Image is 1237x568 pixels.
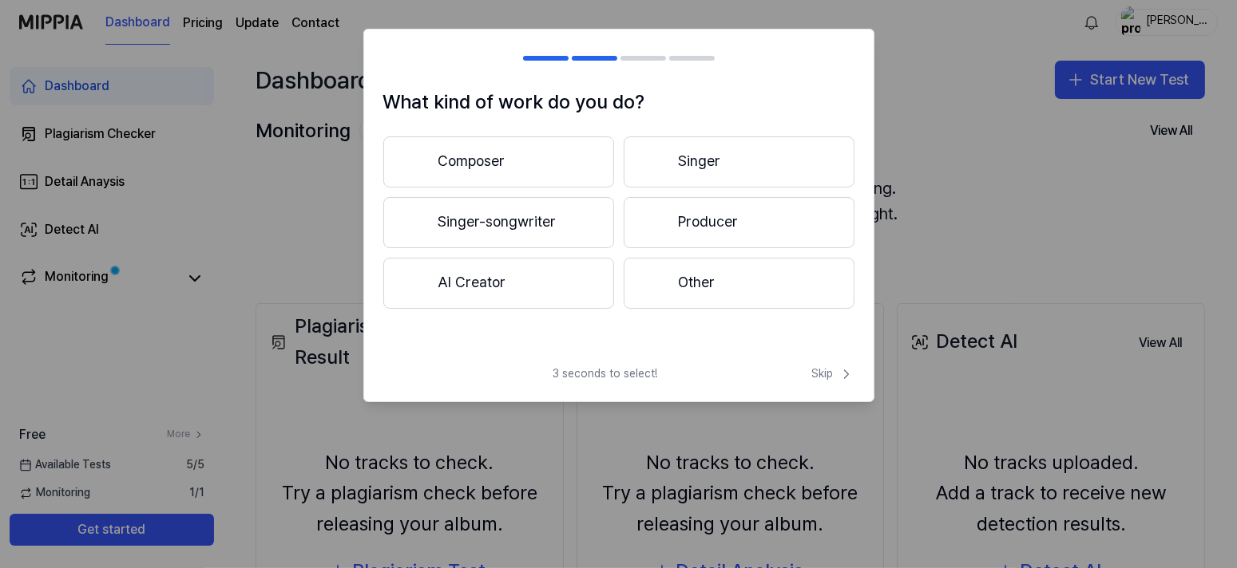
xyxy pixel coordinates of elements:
[624,197,854,248] button: Producer
[383,197,614,248] button: Singer-songwriter
[383,136,614,187] button: Composer
[624,136,854,187] button: Singer
[383,87,854,117] h1: What kind of work do you do?
[812,366,854,382] span: Skip
[809,366,854,382] button: Skip
[624,258,854,309] button: Other
[553,366,658,382] span: 3 seconds to select!
[383,258,614,309] button: AI Creator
